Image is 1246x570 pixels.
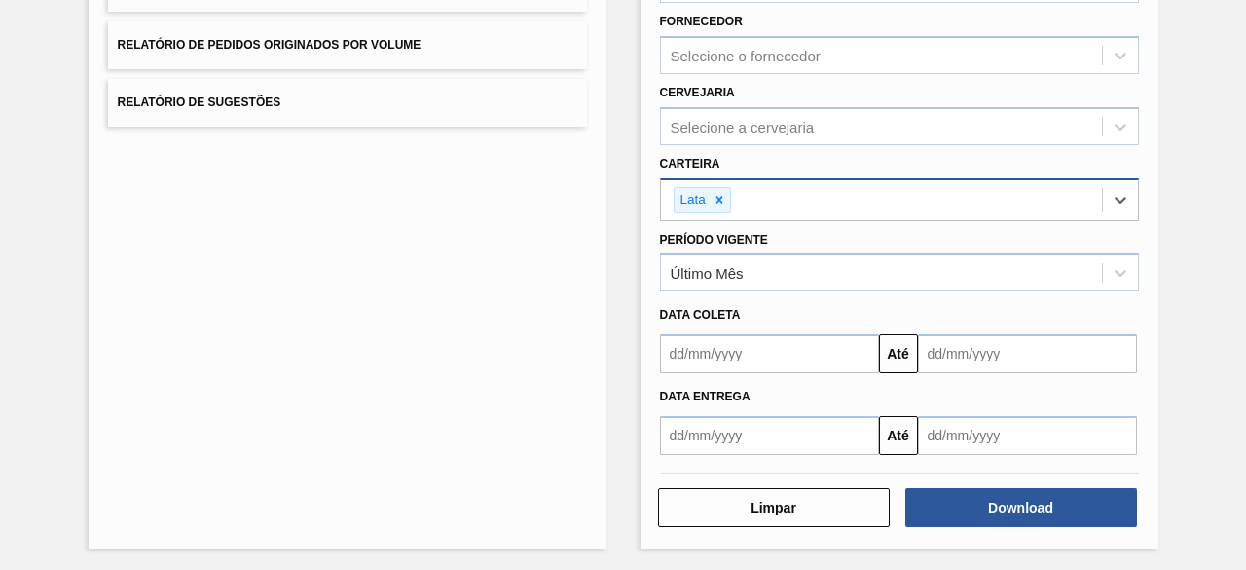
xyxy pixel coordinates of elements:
[660,416,879,455] input: dd/mm/yyyy
[660,86,735,99] label: Cervejaria
[671,118,815,134] div: Selecione a cervejaria
[660,15,743,28] label: Fornecedor
[118,38,421,52] span: Relatório de Pedidos Originados por Volume
[918,334,1137,373] input: dd/mm/yyyy
[660,308,741,322] span: Data coleta
[675,188,709,212] div: Lata
[658,488,890,527] button: Limpar
[660,233,768,247] label: Período Vigente
[671,48,821,64] div: Selecione o fornecedor
[118,95,281,109] span: Relatório de Sugestões
[671,265,744,282] div: Último Mês
[918,416,1137,455] input: dd/mm/yyyy
[108,21,587,69] button: Relatório de Pedidos Originados por Volume
[660,334,879,373] input: dd/mm/yyyy
[660,157,720,171] label: Carteira
[108,79,587,127] button: Relatório de Sugestões
[905,488,1137,527] button: Download
[660,390,751,403] span: Data entrega
[879,334,918,373] button: Até
[879,416,918,455] button: Até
